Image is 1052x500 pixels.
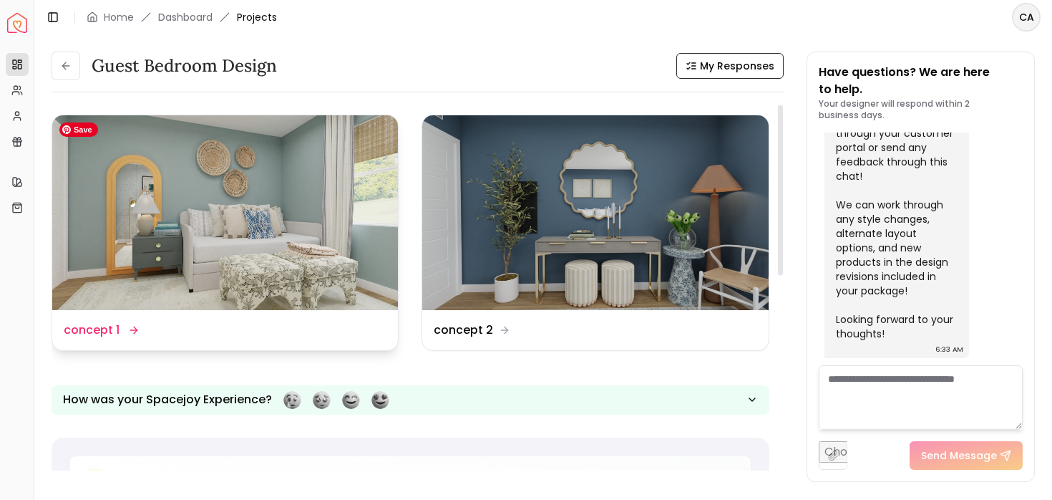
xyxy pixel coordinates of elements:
[158,10,213,24] a: Dashboard
[63,391,272,408] p: How was your Spacejoy Experience?
[52,115,399,351] a: concept 1concept 1
[422,115,769,351] a: concept 2concept 2
[59,122,98,137] span: Save
[676,53,784,79] button: My Responses
[1012,3,1041,32] button: CA
[434,322,493,339] dd: concept 2
[819,64,1023,98] p: Have questions? We are here to help.
[52,115,398,310] img: concept 1
[935,342,963,357] div: 6:33 AM
[92,54,277,77] h3: Guest Bedroom design
[64,322,120,339] dd: concept 1
[1013,4,1039,30] span: CA
[819,98,1023,121] p: Your designer will respond within 2 business days.
[116,471,259,491] h5: Get the Spacejoy App
[237,10,277,24] span: Projects
[7,13,27,33] img: Spacejoy Logo
[52,385,769,415] button: How was your Spacejoy Experience?Feeling terribleFeeling badFeeling goodFeeling awesome
[104,10,134,24] a: Home
[7,13,27,33] a: Spacejoy
[87,10,277,24] nav: breadcrumb
[700,59,774,73] span: My Responses
[422,115,768,310] img: concept 2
